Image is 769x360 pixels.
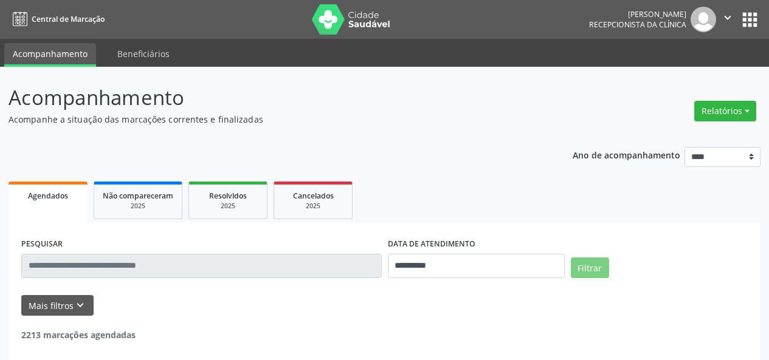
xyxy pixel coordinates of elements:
span: Recepcionista da clínica [589,19,686,30]
a: Beneficiários [109,43,178,64]
div: 2025 [103,202,173,211]
i: keyboard_arrow_down [74,299,87,312]
span: Cancelados [293,191,334,201]
strong: 2213 marcações agendadas [21,329,136,341]
div: [PERSON_NAME] [589,9,686,19]
button: Filtrar [571,257,609,278]
div: 2025 [198,202,258,211]
img: img [691,7,716,32]
button: apps [739,9,760,30]
div: 2025 [283,202,343,211]
a: Acompanhamento [4,43,96,67]
span: Resolvidos [209,191,247,201]
p: Acompanhamento [9,83,535,113]
label: DATA DE ATENDIMENTO [388,235,475,254]
p: Acompanhe a situação das marcações correntes e finalizadas [9,113,535,126]
i:  [721,11,734,24]
span: Não compareceram [103,191,173,201]
button: Mais filtroskeyboard_arrow_down [21,295,94,316]
a: Central de Marcação [9,9,105,29]
button: Relatórios [694,101,756,121]
label: PESQUISAR [21,235,63,254]
p: Ano de acompanhamento [573,147,680,162]
span: Agendados [28,191,68,201]
button:  [716,7,739,32]
span: Central de Marcação [32,14,105,24]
